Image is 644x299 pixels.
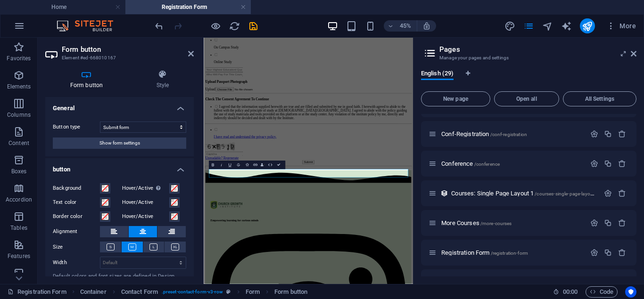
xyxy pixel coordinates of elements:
[53,226,100,237] label: Alignment
[217,161,225,169] button: Italic (Ctrl+I)
[421,68,454,81] span: English (29)
[439,54,618,62] h3: Manage your pages and settings
[535,191,599,196] span: /courses-single-page-layout-1
[7,83,31,90] p: Elements
[422,22,431,30] i: On resize automatically adjust zoom level to fit chosen device.
[251,161,259,169] button: Link
[563,91,636,106] button: All Settings
[53,197,100,208] label: Text color
[8,139,29,147] p: Content
[384,20,417,32] button: 45%
[53,273,186,281] div: Default colors and font sizes are defined in Design.
[570,288,571,295] span: :
[438,220,586,226] div: More Courses/more-courses
[425,96,486,102] span: New page
[567,96,632,102] span: All Settings
[122,183,169,194] label: Hover/Active
[11,168,27,175] p: Boxes
[441,219,512,226] span: Click to open page
[542,21,553,32] i: Navigator
[153,20,165,32] button: undo
[398,20,413,32] h6: 45%
[226,289,231,294] i: This element is a customizable preset
[504,21,515,32] i: Design (Ctrl+Alt+Y)
[125,2,251,12] h4: Registration Form
[99,137,140,149] span: Show form settings
[53,211,100,222] label: Border color
[8,252,30,260] p: Features
[234,161,242,169] button: Strikethrough
[438,161,586,167] div: Conference/conference
[618,249,626,257] div: Remove
[604,189,612,197] div: Settings
[121,286,158,298] span: Click to select. Double-click to edit
[229,21,240,32] i: Reload page
[448,190,599,196] div: Courses: Single Page Layout 1/courses-single-page-layout-1
[6,196,32,203] p: Accordion
[209,161,217,169] button: Bold (Ctrl+B)
[490,132,528,137] span: /conf-registration
[474,162,500,167] span: /conference
[7,111,31,119] p: Columns
[504,20,516,32] button: design
[53,121,100,133] label: Button type
[421,70,636,88] div: Language Tabs
[440,189,448,197] div: This layout is used as a template for all items (e.g. a blog post) of this collection. The conten...
[260,161,266,169] button: Data Bindings
[561,20,572,32] button: text_generator
[441,130,527,137] span: Click to open page
[53,242,100,253] label: Size
[604,130,612,138] div: Duplicate
[53,137,186,149] button: Show form settings
[7,55,31,62] p: Favorites
[62,54,175,62] h3: Element #ed-668010167
[606,21,636,31] span: More
[523,20,535,32] button: pages
[480,221,512,226] span: /more-courses
[451,190,599,197] span: Click to open page
[219,272,246,282] button: Submit
[441,249,528,256] span: Registration Form
[274,286,307,298] span: Click to select. Double-click to edit
[132,70,194,89] h4: Style
[604,160,612,168] div: Duplicate
[438,250,586,256] div: Registration Form/registration-form
[586,286,618,298] button: Code
[603,18,640,33] button: More
[618,189,626,197] div: Remove
[604,219,612,227] div: Duplicate
[590,130,598,138] div: Settings
[553,286,578,298] h6: Session time
[210,20,221,32] button: Click here to leave preview mode and continue editing
[439,45,636,54] h2: Pages
[248,21,259,32] i: Save (Ctrl+S)
[274,161,282,169] button: Confirm (Ctrl+⏎)
[563,286,578,298] span: 00 00
[122,211,169,222] label: Hover/Active
[154,21,165,32] i: Undo: Delete elements (Ctrl+Z)
[45,97,194,114] h4: General
[498,96,555,102] span: Open all
[54,20,125,32] img: Editor Logo
[542,20,553,32] button: navigator
[246,286,260,298] span: Click to select. Double-click to edit
[561,21,572,32] i: AI Writer
[229,20,240,32] button: reload
[80,286,307,298] nav: breadcrumb
[266,161,274,169] button: HTML
[604,249,612,257] div: Duplicate
[62,45,194,54] h2: Form button
[243,161,251,169] button: Icons
[80,286,107,298] span: Click to select. Double-click to edit
[494,91,559,106] button: Open all
[162,286,223,298] span: . preset-contact-form-v3-row
[580,18,595,33] button: publish
[590,249,598,257] div: Settings
[8,286,66,298] a: Click to cancel selection. Double-click to open Pages
[45,70,132,89] h4: Form button
[582,21,593,32] i: Publish
[618,130,626,138] div: Remove
[618,219,626,227] div: Remove
[590,286,613,298] span: Code
[590,219,598,227] div: Settings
